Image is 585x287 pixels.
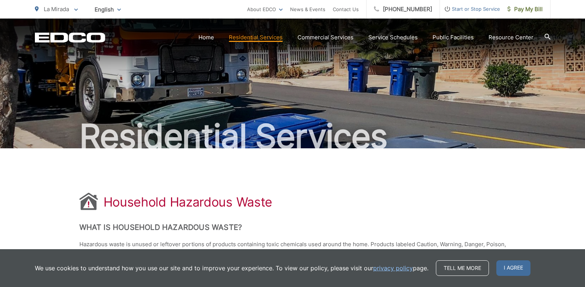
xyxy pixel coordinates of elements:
[229,33,283,42] a: Residential Services
[198,33,214,42] a: Home
[35,118,551,155] h2: Residential Services
[89,3,126,16] span: English
[44,6,69,13] span: La Mirada
[247,5,283,14] a: About EDCO
[35,264,428,273] p: We use cookies to understand how you use our site and to improve your experience. To view our pol...
[507,5,543,14] span: Pay My Bill
[103,195,273,210] h1: Household Hazardous Waste
[79,240,506,258] p: Hazardous waste is unused or leftover portions of products containing toxic chemicals used around...
[333,5,359,14] a: Contact Us
[373,264,413,273] a: privacy policy
[436,260,489,276] a: Tell me more
[290,5,325,14] a: News & Events
[35,32,105,43] a: EDCD logo. Return to the homepage.
[79,223,506,232] h2: What is Household Hazardous Waste?
[433,33,474,42] a: Public Facilities
[489,33,533,42] a: Resource Center
[368,33,418,42] a: Service Schedules
[496,260,530,276] span: I agree
[298,33,354,42] a: Commercial Services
